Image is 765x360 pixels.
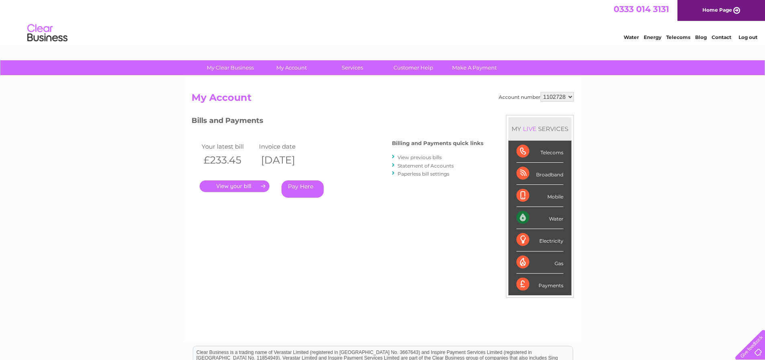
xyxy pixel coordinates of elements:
h3: Bills and Payments [192,115,483,129]
div: Water [516,207,563,229]
a: Telecoms [666,34,690,40]
div: Gas [516,252,563,274]
a: Log out [738,34,757,40]
div: Mobile [516,185,563,207]
a: Energy [644,34,661,40]
div: Payments [516,274,563,295]
div: Telecoms [516,141,563,163]
a: Make A Payment [441,60,508,75]
div: Broadband [516,163,563,185]
div: LIVE [521,125,538,133]
a: Pay Here [282,180,324,198]
h2: My Account [192,92,574,107]
a: Services [319,60,386,75]
a: Statement of Accounts [398,163,454,169]
a: Paperless bill settings [398,171,449,177]
a: Blog [695,34,707,40]
h4: Billing and Payments quick links [392,140,483,146]
a: View previous bills [398,154,442,160]
div: Account number [499,92,574,102]
td: Your latest bill [200,141,257,152]
th: [DATE] [257,152,315,168]
a: My Clear Business [197,60,263,75]
div: Electricity [516,229,563,251]
div: Clear Business is a trading name of Verastar Limited (registered in [GEOGRAPHIC_DATA] No. 3667643... [193,4,573,39]
a: . [200,180,269,192]
a: Customer Help [380,60,447,75]
a: Water [624,34,639,40]
a: Contact [712,34,731,40]
a: My Account [258,60,324,75]
div: MY SERVICES [508,117,571,140]
td: Invoice date [257,141,315,152]
a: 0333 014 3131 [614,4,669,14]
th: £233.45 [200,152,257,168]
img: logo.png [27,21,68,45]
